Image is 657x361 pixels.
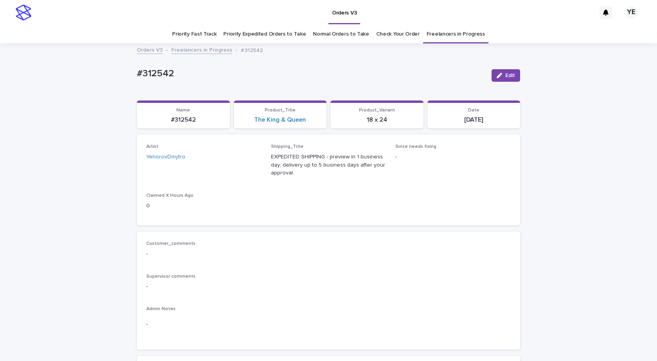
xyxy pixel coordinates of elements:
a: Normal Orders to Take [313,25,369,43]
a: Priority Expedited Orders to Take [223,25,306,43]
div: YE [625,6,637,19]
span: Product_Variant [359,108,395,113]
a: Orders V3 [137,45,163,54]
span: Supervisor comments [146,274,196,279]
a: Check Your Order [376,25,420,43]
span: Shipping_Title [271,144,303,149]
p: - [146,320,511,329]
span: Date [468,108,479,113]
a: Priority Fast Track [172,25,216,43]
span: Customer_comments [146,241,196,246]
a: The King & Queen [254,116,306,124]
span: Edit [505,73,515,78]
p: EXPEDITED SHIPPING - preview in 1 business day; delivery up to 5 business days after your approval. [271,153,386,177]
span: Product_Title [265,108,296,113]
p: 18 x 24 [335,116,419,124]
p: 0 [146,202,262,210]
a: YehorovDmytro [146,153,185,161]
span: Artist [146,144,158,149]
p: - [395,153,511,161]
span: Claimed X Hours Ago [146,193,194,198]
p: #312542 [241,45,263,54]
button: Edit [492,69,520,82]
p: - [146,250,511,258]
a: Freelancers in Progress [427,25,485,43]
span: Admin Notes [146,307,176,311]
p: #312542 [142,116,225,124]
a: Freelancers in Progress [171,45,232,54]
p: - [146,282,511,291]
span: Since needs fixing [395,144,436,149]
p: [DATE] [432,116,516,124]
span: Name [176,108,190,113]
p: #312542 [137,68,485,79]
img: stacker-logo-s-only.png [16,5,31,20]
